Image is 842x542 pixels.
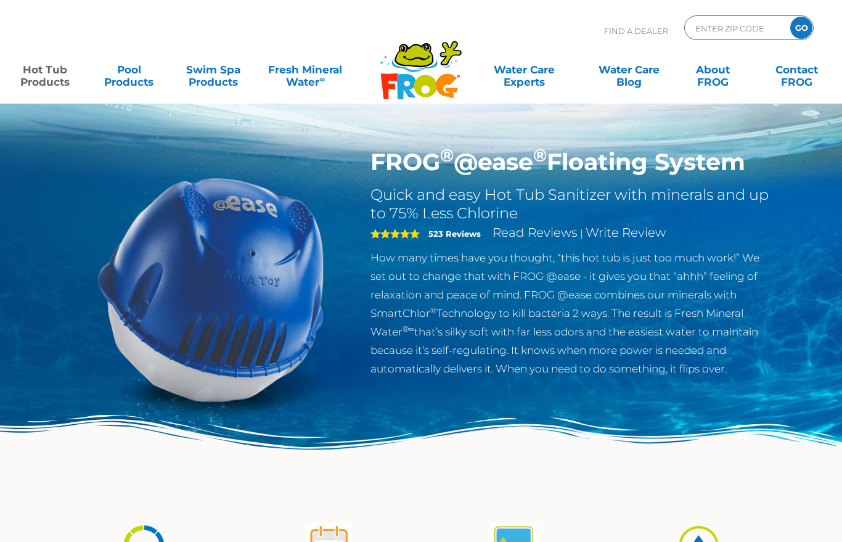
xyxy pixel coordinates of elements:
[764,57,830,82] a: ContactFROG
[264,57,346,82] a: Fresh MineralWater∞
[70,148,352,430] img: hot-tub-product-atease-system.png
[604,15,668,46] p: Find A Dealer
[596,57,661,82] a: Water CareBlog
[319,75,325,84] sup: ∞
[586,225,666,240] a: Write Review
[181,57,246,82] a: Swim SpaProducts
[403,324,414,334] sup: ®∞
[440,144,454,166] sup: ®
[430,306,436,315] sup: ®
[681,57,746,82] a: AboutFROG
[533,144,547,166] sup: ®
[370,148,773,176] h1: FROG @ease Floating System
[370,248,773,378] p: How many times have you thought, “this hot tub is just too much work!” We set out to change that ...
[493,225,578,240] a: Read Reviews
[790,17,812,39] input: GO
[96,57,161,82] a: PoolProducts
[580,228,583,239] span: |
[428,229,481,239] strong: 523 Reviews
[12,57,78,82] a: Hot TubProducts
[374,25,468,100] img: Frog Products Logo
[370,229,420,239] span: 5
[370,186,773,223] h2: Quick and easy Hot Tub Sanitizer with minerals and up to 75% Less Chlorine
[471,57,577,82] a: Water CareExperts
